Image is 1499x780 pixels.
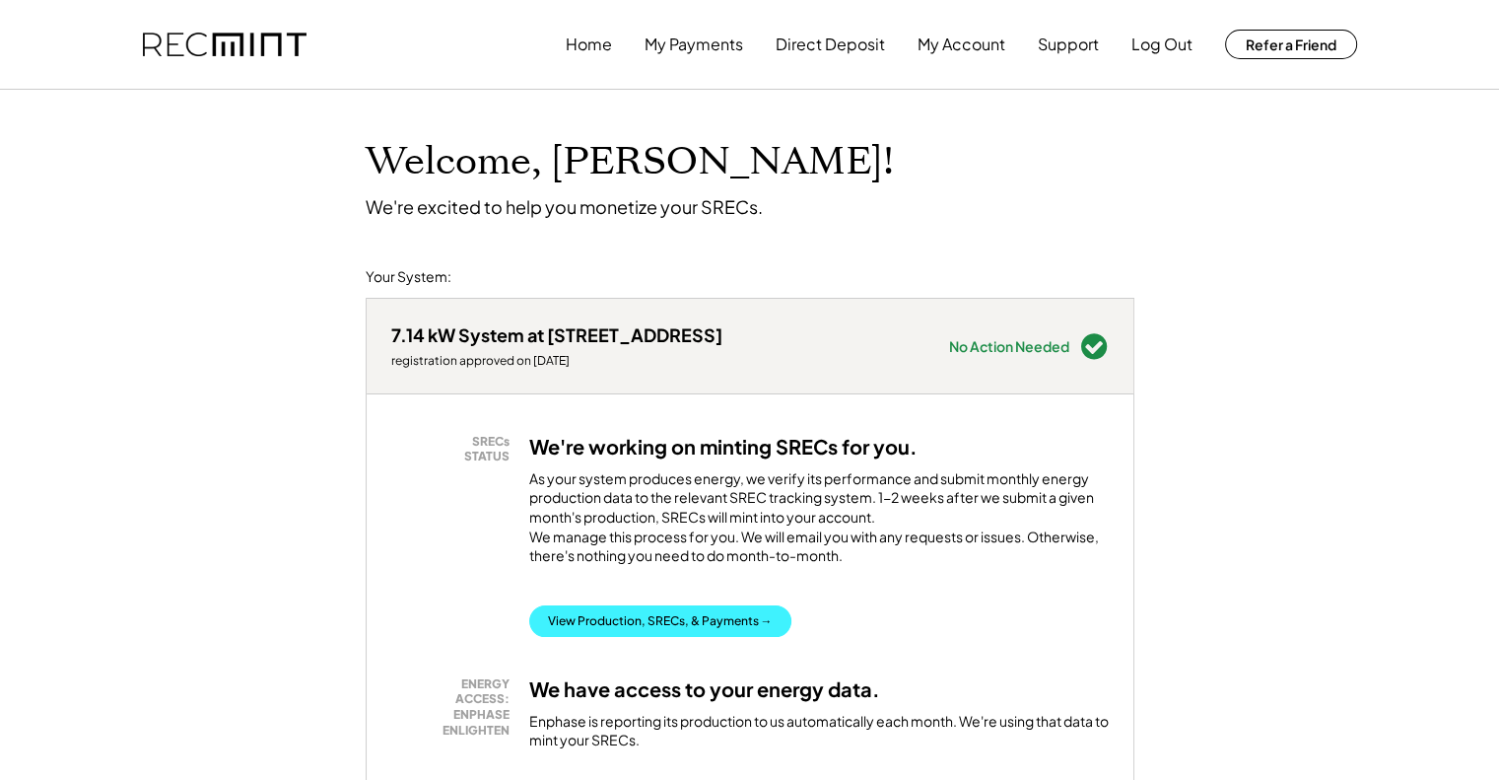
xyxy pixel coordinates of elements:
div: No Action Needed [949,339,1069,353]
div: We're excited to help you monetize your SRECs. [366,195,763,218]
div: Enphase is reporting its production to us automatically each month. We're using that data to mint... [529,712,1109,750]
div: As your system produces energy, we verify its performance and submit monthly energy production da... [529,469,1109,576]
button: Refer a Friend [1225,30,1357,59]
div: Your System: [366,267,451,287]
h3: We're working on minting SRECs for you. [529,434,918,460]
button: Support [1038,25,1099,64]
button: My Payments [645,25,743,64]
h3: We have access to your energy data. [529,676,880,702]
button: Direct Deposit [776,25,885,64]
div: 7.14 kW System at [STREET_ADDRESS] [391,323,722,346]
button: View Production, SRECs, & Payments → [529,605,791,637]
img: recmint-logotype%403x.png [143,33,307,57]
h1: Welcome, [PERSON_NAME]! [366,139,894,185]
button: Home [566,25,612,64]
button: Log Out [1131,25,1192,64]
button: My Account [918,25,1005,64]
div: SRECs STATUS [401,434,510,464]
div: ENERGY ACCESS: ENPHASE ENLIGHTEN [401,676,510,738]
div: registration approved on [DATE] [391,353,722,369]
